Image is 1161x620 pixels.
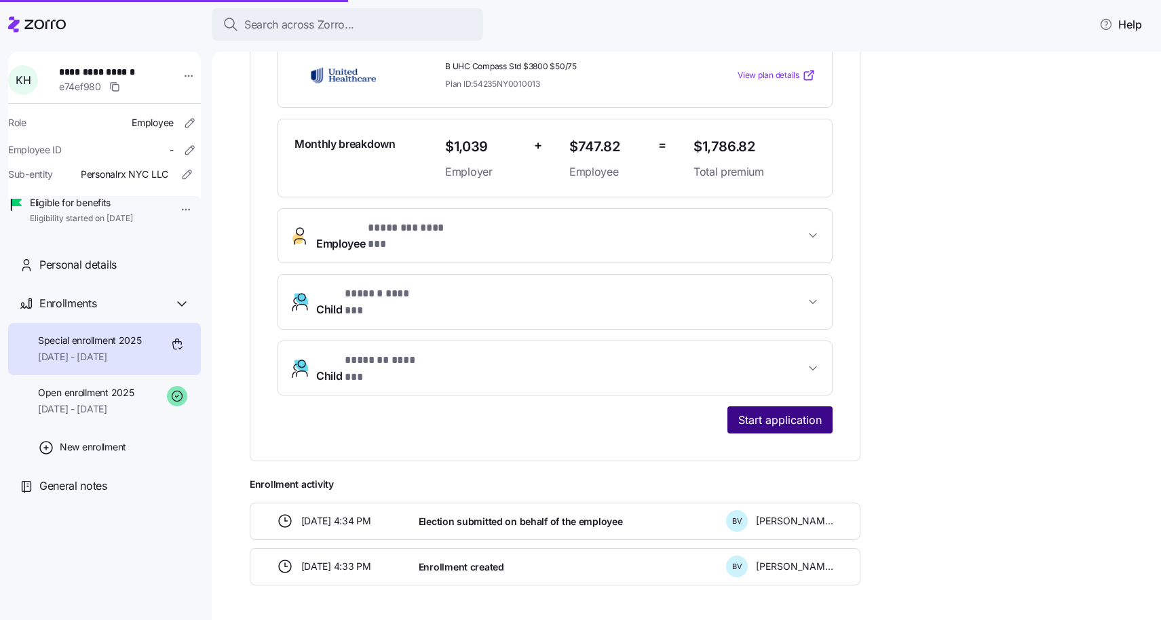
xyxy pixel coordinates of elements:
img: UnitedHealthcare [294,60,392,91]
span: Plan ID: 54235NY0010013 [445,78,540,90]
span: Employee ID [8,143,62,157]
span: Start application [738,412,822,428]
span: + [534,136,542,155]
span: Personalrx NYC LLC [81,168,168,181]
span: Monthly breakdown [294,136,396,153]
span: Eligibility started on [DATE] [30,213,133,225]
span: Employer [445,163,523,180]
span: [DATE] 4:34 PM [301,514,371,528]
span: Open enrollment 2025 [38,386,134,400]
a: View plan details [738,69,816,82]
span: Total premium [693,163,816,180]
span: Employee [132,116,174,130]
span: Enrollment activity [250,478,860,491]
span: Enrollment created [419,560,504,574]
span: Employee [569,163,647,180]
span: [DATE] - [DATE] [38,350,142,364]
span: K H [16,75,31,85]
span: Child [316,352,426,385]
span: - [170,143,174,157]
span: B V [732,518,742,525]
span: $1,039 [445,136,523,158]
span: B V [732,563,742,570]
span: Child [316,286,427,318]
button: Start application [727,406,833,433]
span: Sub-entity [8,168,53,181]
button: Search across Zorro... [212,8,483,41]
button: Help [1088,11,1153,38]
span: General notes [39,478,107,495]
span: View plan details [738,69,799,82]
span: B UHC Compass Std $3800 $50/75 [445,61,683,73]
span: $1,786.82 [693,136,816,158]
span: Search across Zorro... [244,16,354,33]
span: Personal details [39,256,117,273]
span: Employee [316,220,453,252]
span: [DATE] 4:33 PM [301,560,371,573]
span: = [658,136,666,155]
span: [PERSON_NAME] [756,514,833,528]
span: [PERSON_NAME] [756,560,833,573]
span: Help [1099,16,1142,33]
span: Role [8,116,26,130]
span: Election submitted on behalf of the employee [419,515,623,528]
span: Special enrollment 2025 [38,334,142,347]
span: [DATE] - [DATE] [38,402,134,416]
span: e74ef980 [59,80,101,94]
span: New enrollment [60,440,126,454]
span: $747.82 [569,136,647,158]
span: Enrollments [39,295,96,312]
span: Eligible for benefits [30,196,133,210]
